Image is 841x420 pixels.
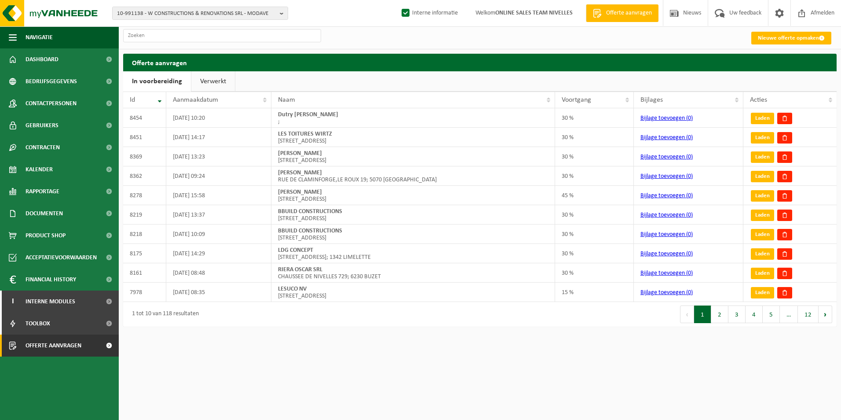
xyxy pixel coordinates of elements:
[128,306,199,322] div: 1 tot 10 van 118 resultaten
[166,166,271,186] td: [DATE] 09:24
[278,111,338,118] strong: Dutry [PERSON_NAME]
[751,151,774,163] a: Laden
[751,32,831,44] a: Nieuwe offerte opmaken
[26,92,77,114] span: Contactpersonen
[123,166,166,186] td: 8362
[555,225,634,244] td: 30 %
[123,54,837,71] h2: Offerte aanvragen
[604,9,654,18] span: Offerte aanvragen
[123,283,166,302] td: 7978
[751,132,774,144] a: Laden
[688,115,691,122] span: 0
[688,154,691,160] span: 0
[112,7,288,20] button: 10-991138 - W CONSTRUCTIONS & RENOVATIONS SRL - MODAVE
[751,171,774,182] a: Laden
[26,313,50,335] span: Toolbox
[191,71,235,92] a: Verwerkt
[688,251,691,257] span: 0
[26,136,60,158] span: Contracten
[750,96,767,103] span: Acties
[640,270,693,276] a: Bijlage toevoegen (0)
[166,225,271,244] td: [DATE] 10:09
[555,263,634,283] td: 30 %
[495,10,573,16] strong: ONLINE SALES TEAM NIVELLES
[640,231,693,238] a: Bijlage toevoegen (0)
[123,205,166,225] td: 8219
[271,244,555,263] td: [STREET_ADDRESS]; 1342 LIMELETTE
[555,147,634,166] td: 30 %
[271,186,555,205] td: [STREET_ADDRESS]
[26,70,77,92] span: Bedrijfsgegevens
[400,7,458,20] label: Interne informatie
[166,263,271,283] td: [DATE] 08:48
[271,205,555,225] td: [STREET_ADDRESS]
[166,205,271,225] td: [DATE] 13:37
[640,134,693,141] a: Bijlage toevoegen (0)
[166,108,271,128] td: [DATE] 10:20
[278,150,322,157] strong: [PERSON_NAME]
[123,186,166,205] td: 8278
[586,4,658,22] a: Offerte aanvragen
[9,291,17,313] span: I
[751,210,774,221] a: Laden
[555,283,634,302] td: 15 %
[640,154,693,160] a: Bijlage toevoegen (0)
[123,244,166,263] td: 8175
[751,268,774,279] a: Laden
[26,181,59,203] span: Rapportage
[166,147,271,166] td: [DATE] 13:23
[123,147,166,166] td: 8369
[640,212,693,218] a: Bijlage toevoegen (0)
[123,225,166,244] td: 8218
[278,266,322,273] strong: RIERA OSCAR SRL
[278,208,342,215] strong: BBUILD CONSTRUCTIONS
[123,71,191,92] a: In voorbereiding
[173,96,218,103] span: Aanmaakdatum
[728,306,746,323] button: 3
[688,134,691,141] span: 0
[751,287,774,298] a: Laden
[555,108,634,128] td: 30 %
[555,244,634,263] td: 30 %
[640,173,693,180] a: Bijlage toevoegen (0)
[26,247,97,269] span: Acceptatievoorwaarden
[26,269,76,291] span: Financial History
[640,251,693,257] a: Bijlage toevoegen (0)
[278,169,322,176] strong: [PERSON_NAME]
[26,158,53,181] span: Kalender
[123,108,166,128] td: 8454
[26,48,59,70] span: Dashboard
[271,128,555,147] td: [STREET_ADDRESS]
[751,190,774,202] a: Laden
[751,229,774,240] a: Laden
[166,283,271,302] td: [DATE] 08:35
[278,96,295,103] span: Naam
[555,186,634,205] td: 45 %
[123,263,166,283] td: 8161
[26,114,59,136] span: Gebruikers
[271,283,555,302] td: [STREET_ADDRESS]
[271,147,555,166] td: [STREET_ADDRESS]
[711,306,728,323] button: 2
[26,26,53,48] span: Navigatie
[278,228,342,234] strong: BBUILD CONSTRUCTIONS
[751,113,774,124] a: Laden
[746,306,763,323] button: 4
[555,166,634,186] td: 30 %
[562,96,591,103] span: Voortgang
[278,189,322,195] strong: [PERSON_NAME]
[278,286,307,292] strong: LESUCO NV
[680,306,694,323] button: Previous
[130,96,135,103] span: Id
[555,205,634,225] td: 30 %
[688,212,691,218] span: 0
[166,186,271,205] td: [DATE] 15:58
[694,306,711,323] button: 1
[278,131,332,137] strong: LES TOITURES WIRTZ
[166,128,271,147] td: [DATE] 14:17
[688,192,691,199] span: 0
[780,306,798,323] span: …
[26,225,66,247] span: Product Shop
[688,289,691,296] span: 0
[640,192,693,199] a: Bijlage toevoegen (0)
